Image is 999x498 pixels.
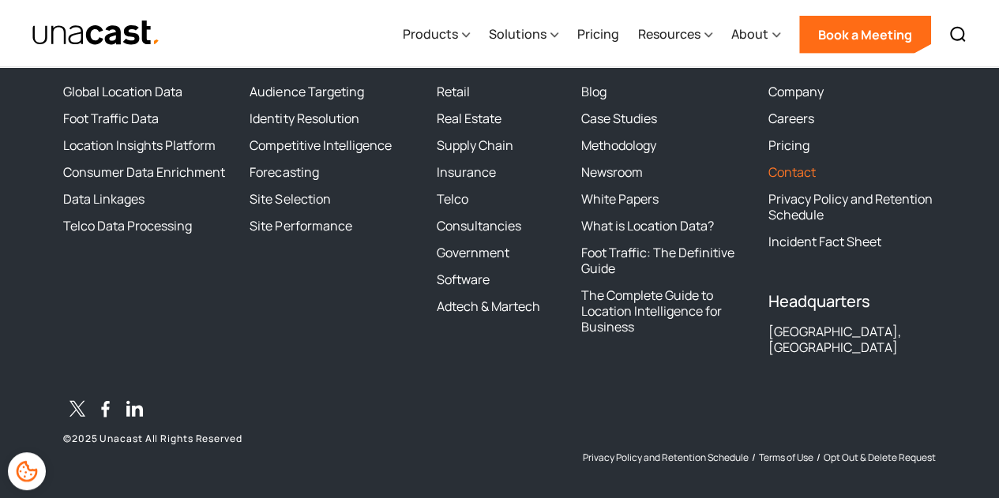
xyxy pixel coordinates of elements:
[583,451,749,464] a: Privacy Policy and Retention Schedule
[824,451,936,464] a: Opt Out & Delete Request
[403,2,470,67] div: Products
[759,451,813,464] a: Terms of Use
[768,191,936,223] a: Privacy Policy and Retention Schedule
[437,52,562,71] h4: Industries
[768,52,936,71] h4: About
[437,110,501,126] a: Real Estate
[731,24,768,43] div: About
[250,191,330,207] a: Site Selection
[63,432,418,445] p: © 2025 Unacast All Rights Reserved
[250,110,359,126] a: Identity Resolution
[250,218,351,234] a: Site Performance
[63,398,92,426] a: Twitter / X
[63,191,145,207] a: Data Linkages
[250,137,391,153] a: Competitive Intelligence
[581,137,656,153] a: Methodology
[768,137,809,153] a: Pricing
[581,110,657,126] a: Case Studies
[768,164,816,180] a: Contact
[581,84,607,99] a: Blog
[437,218,521,234] a: Consultancies
[437,164,496,180] a: Insurance
[731,2,780,67] div: About
[32,20,160,47] a: home
[8,452,46,490] div: Cookie Preferences
[768,84,824,99] a: Company
[250,84,363,99] a: Audience Targeting
[63,164,225,180] a: Consumer Data Enrichment
[437,271,490,287] a: Software
[437,84,470,99] a: Retail
[437,298,540,314] a: Adtech & Martech
[489,2,558,67] div: Solutions
[768,110,814,126] a: Careers
[752,451,756,464] div: /
[817,451,821,464] div: /
[437,191,468,207] a: Telco
[489,24,546,43] div: Solutions
[768,234,881,249] a: Incident Fact Sheet
[638,24,700,43] div: Resources
[638,2,712,67] div: Resources
[120,398,148,426] a: LinkedIn
[437,245,509,260] a: Government
[581,164,643,180] a: Newsroom
[768,324,936,355] div: [GEOGRAPHIC_DATA], [GEOGRAPHIC_DATA]
[63,137,216,153] a: Location Insights Platform
[92,398,120,426] a: Facebook
[948,25,967,44] img: Search icon
[577,2,619,67] a: Pricing
[63,84,182,99] a: Global Location Data
[581,218,714,234] a: What is Location Data?
[437,137,513,153] a: Supply Chain
[768,292,936,311] h4: Headquarters
[63,110,159,126] a: Foot Traffic Data
[63,218,192,234] a: Telco Data Processing
[32,20,160,47] img: Unacast text logo
[799,16,931,54] a: Book a Meeting
[581,245,749,276] a: Foot Traffic: The Definitive Guide
[581,287,749,335] a: The Complete Guide to Location Intelligence for Business
[581,52,749,71] h4: Resources
[403,24,458,43] div: Products
[581,191,659,207] a: White Papers
[250,164,318,180] a: Forecasting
